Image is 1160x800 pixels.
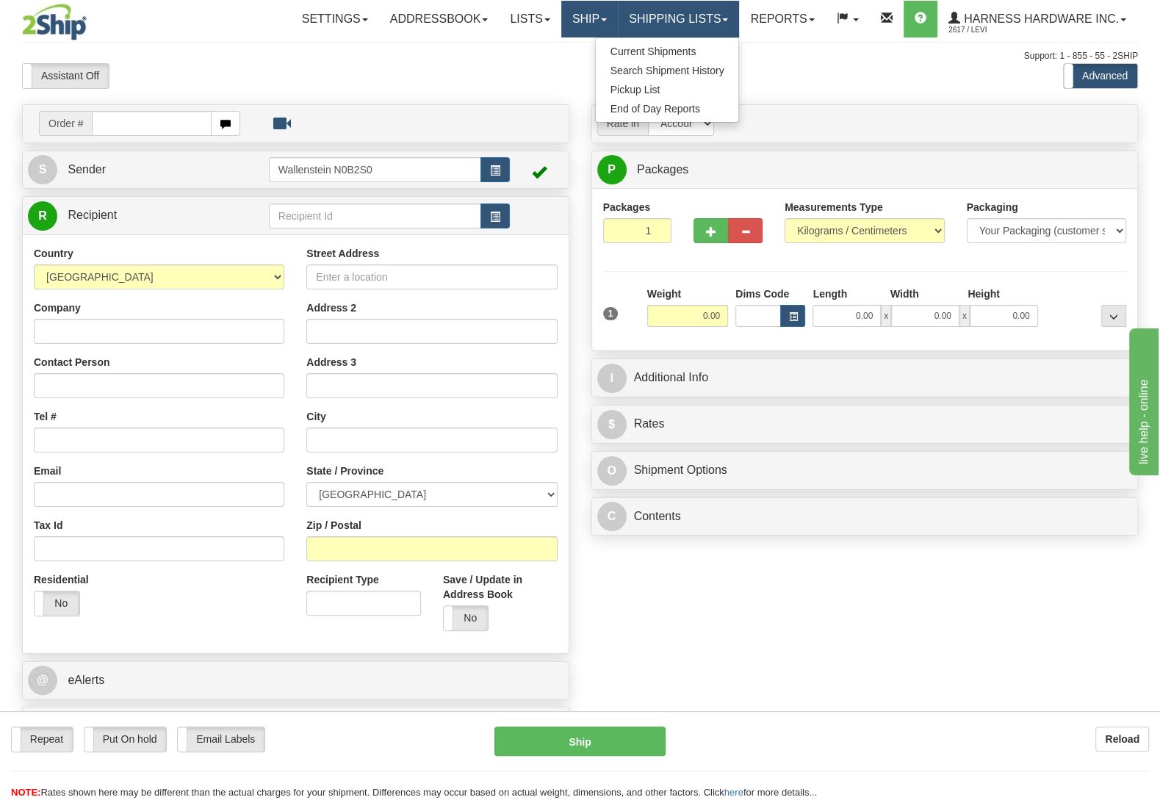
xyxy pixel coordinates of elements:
[22,50,1138,62] div: Support: 1 - 855 - 55 - 2SHIP
[306,572,379,587] label: Recipient Type
[967,200,1018,215] label: Packaging
[494,727,666,756] button: Ship
[499,1,561,37] a: Lists
[291,1,379,37] a: Settings
[596,61,739,80] a: Search Shipment History
[610,84,660,96] span: Pickup List
[68,209,117,221] span: Recipient
[12,727,73,752] label: Repeat
[34,355,109,370] label: Contact Person
[948,23,1059,37] span: 2617 / Levi
[596,99,739,118] a: End of Day Reports
[597,155,1133,185] a: P Packages
[610,103,700,115] span: End of Day Reports
[724,787,743,798] a: here
[28,201,242,231] a: R Recipient
[306,518,361,533] label: Zip / Postal
[597,155,627,184] span: P
[597,409,1133,439] a: $Rates
[597,456,627,486] span: O
[379,1,500,37] a: Addressbook
[890,287,919,301] label: Width
[597,363,1133,393] a: IAdditional Info
[306,464,383,478] label: State / Province
[597,502,627,531] span: C
[84,727,167,752] label: Put On hold
[937,1,1137,37] a: Harness Hardware Inc. 2617 / Levi
[306,409,325,424] label: City
[11,9,136,26] div: live help - online
[1126,325,1159,475] iframe: chat widget
[1101,305,1126,327] div: ...
[28,201,57,231] span: R
[28,666,563,696] a: @ eAlerts
[637,163,688,176] span: Packages
[1095,727,1149,752] button: Reload
[597,410,627,439] span: $
[178,727,264,752] label: Email Labels
[269,157,481,182] input: Sender Id
[443,572,558,602] label: Save / Update in Address Book
[785,200,883,215] label: Measurements Type
[603,200,651,215] label: Packages
[881,305,891,327] span: x
[618,1,739,37] a: Shipping lists
[968,287,1000,301] label: Height
[269,203,481,228] input: Recipient Id
[597,111,648,136] span: Rate in
[34,246,73,261] label: Country
[28,155,57,184] span: S
[561,1,618,37] a: Ship
[597,364,627,393] span: I
[39,111,92,136] span: Order #
[34,409,57,424] label: Tel #
[596,42,739,61] a: Current Shipments
[1105,733,1139,745] b: Reload
[22,4,87,40] img: logo2617.jpg
[34,518,62,533] label: Tax Id
[306,300,356,315] label: Address 2
[739,1,825,37] a: Reports
[959,305,970,327] span: x
[306,246,379,261] label: Street Address
[34,572,89,587] label: Residential
[11,787,40,798] span: NOTE:
[603,307,619,320] span: 1
[735,287,789,301] label: Dims Code
[610,65,724,76] span: Search Shipment History
[1064,64,1137,88] label: Advanced
[34,300,81,315] label: Company
[597,502,1133,532] a: CContents
[960,12,1119,25] span: Harness Hardware Inc.
[34,464,61,478] label: Email
[35,591,79,616] label: No
[813,287,847,301] label: Length
[597,455,1133,486] a: OShipment Options
[23,64,109,88] label: Assistant Off
[306,355,356,370] label: Address 3
[444,606,489,630] label: No
[596,80,739,99] a: Pickup List
[28,155,269,185] a: S Sender
[647,287,681,301] label: Weight
[610,46,696,57] span: Current Shipments
[28,666,57,695] span: @
[68,163,106,176] span: Sender
[68,674,104,686] span: eAlerts
[306,264,557,289] input: Enter a location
